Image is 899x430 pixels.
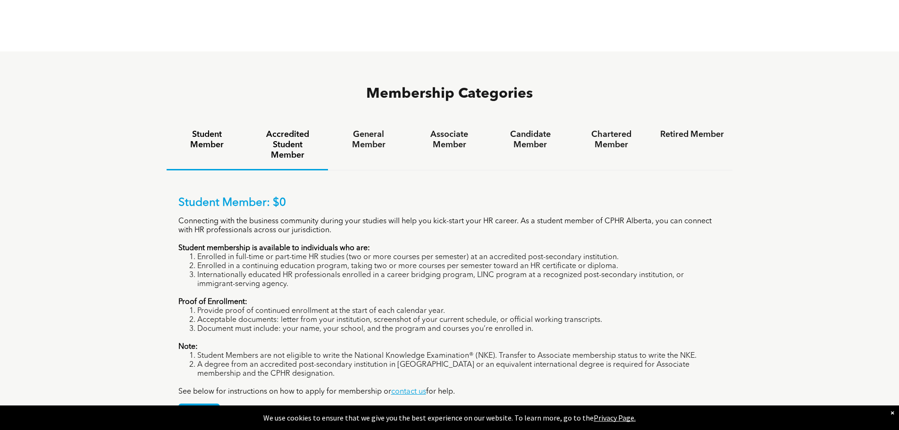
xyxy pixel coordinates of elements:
[178,217,721,235] p: Connecting with the business community during your studies will help you kick-start your HR caree...
[197,262,721,271] li: Enrolled in a continuing education program, taking two or more courses per semester toward an HR ...
[197,361,721,379] li: A degree from an accredited post-secondary institution in [GEOGRAPHIC_DATA] or an equivalent inte...
[391,388,426,396] a: contact us
[178,245,370,252] strong: Student membership is available to individuals who are:
[660,129,724,140] h4: Retired Member
[197,271,721,289] li: Internationally educated HR professionals enrolled in a career bridging program, LINC program at ...
[336,129,400,150] h4: General Member
[197,253,721,262] li: Enrolled in full-time or part-time HR studies (two or more courses per semester) at an accredited...
[179,404,219,422] span: APPLY
[891,408,894,417] div: Dismiss notification
[366,87,533,101] span: Membership Categories
[197,307,721,316] li: Provide proof of continued enrollment at the start of each calendar year.
[178,404,220,423] a: APPLY
[178,343,198,351] strong: Note:
[498,129,562,150] h4: Candidate Member
[178,388,721,396] p: See below for instructions on how to apply for membership or for help.
[197,316,721,325] li: Acceptable documents: letter from your institution, screenshot of your current schedule, or offic...
[197,352,721,361] li: Student Members are not eligible to write the National Knowledge Examination® (NKE). Transfer to ...
[178,196,721,210] p: Student Member: $0
[594,413,636,422] a: Privacy Page.
[197,325,721,334] li: Document must include: your name, your school, and the program and courses you’re enrolled in.
[418,129,481,150] h4: Associate Member
[256,129,319,160] h4: Accredited Student Member
[580,129,643,150] h4: Chartered Member
[175,129,239,150] h4: Student Member
[178,298,247,306] strong: Proof of Enrollment:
